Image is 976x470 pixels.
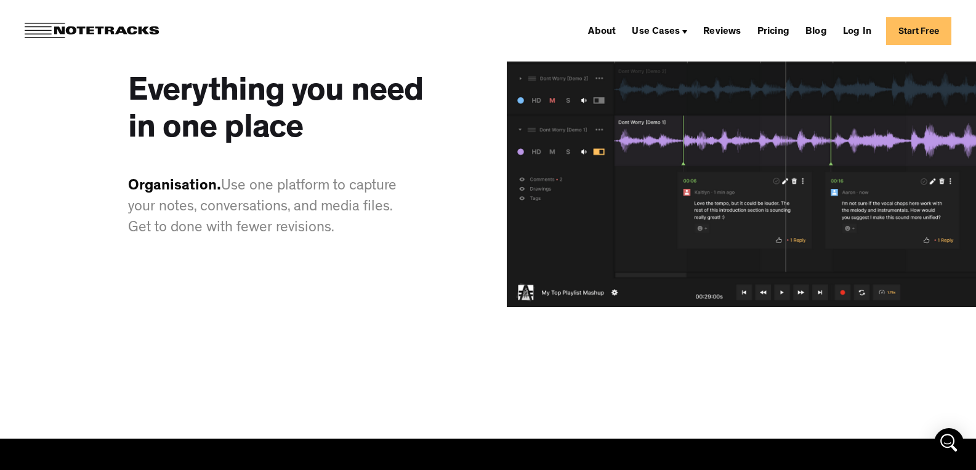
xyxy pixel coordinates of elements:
a: About [583,21,621,41]
a: Pricing [752,21,794,41]
a: Log In [838,21,876,41]
a: Blog [801,21,832,41]
p: Use one platform to capture your notes, conversations, and media files. Get to done with fewer re... [128,177,411,239]
div: Use Cases [632,27,680,37]
div: Open Intercom Messenger [934,428,964,458]
a: Start Free [886,17,951,45]
span: Organisation. [128,180,221,194]
a: Reviews [698,21,746,41]
h3: Everything you need in one place [128,75,458,149]
div: Use Cases [627,21,692,41]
